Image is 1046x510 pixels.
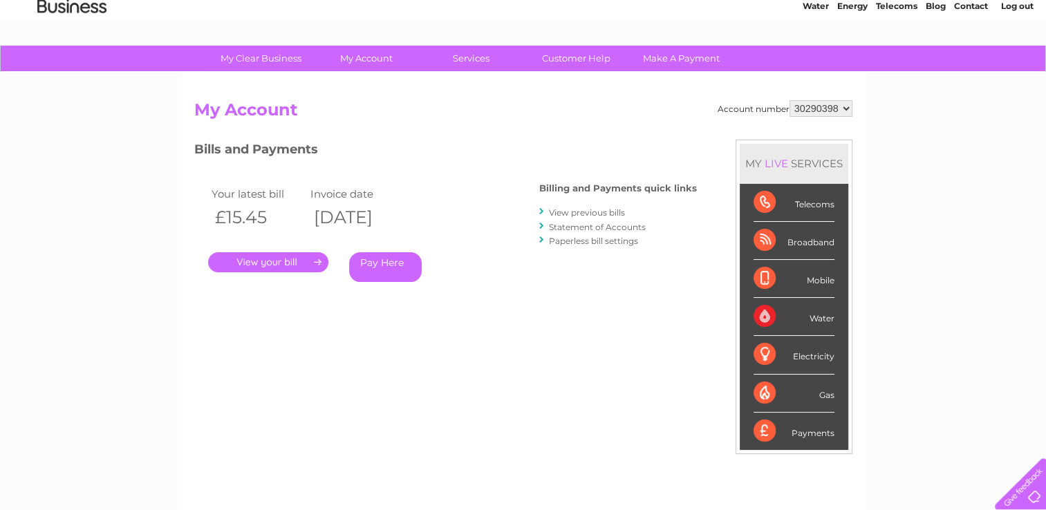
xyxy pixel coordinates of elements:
a: Water [803,59,829,69]
a: Blog [926,59,946,69]
a: Statement of Accounts [549,222,646,232]
td: Your latest bill [208,185,308,203]
div: Mobile [754,260,834,298]
td: Invoice date [307,185,407,203]
a: Paperless bill settings [549,236,638,246]
a: Services [414,46,528,71]
div: Water [754,298,834,336]
div: Account number [718,100,852,117]
img: logo.png [37,36,107,78]
div: LIVE [762,157,791,170]
h2: My Account [194,100,852,126]
a: My Clear Business [204,46,318,71]
th: [DATE] [307,203,407,232]
th: £15.45 [208,203,308,232]
a: Pay Here [349,252,422,282]
div: Broadband [754,222,834,260]
a: View previous bills [549,207,625,218]
div: Payments [754,413,834,450]
a: Energy [837,59,868,69]
a: 0333 014 3131 [785,7,881,24]
a: Make A Payment [624,46,738,71]
div: Telecoms [754,184,834,222]
a: My Account [309,46,423,71]
div: MY SERVICES [740,144,848,183]
a: . [208,252,328,272]
h3: Bills and Payments [194,140,697,164]
a: Telecoms [876,59,917,69]
h4: Billing and Payments quick links [539,183,697,193]
div: Gas [754,375,834,413]
div: Electricity [754,336,834,374]
a: Log out [1000,59,1033,69]
div: Clear Business is a trading name of Verastar Limited (registered in [GEOGRAPHIC_DATA] No. 3667643... [197,8,850,67]
a: Contact [954,59,988,69]
a: Customer Help [519,46,633,71]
